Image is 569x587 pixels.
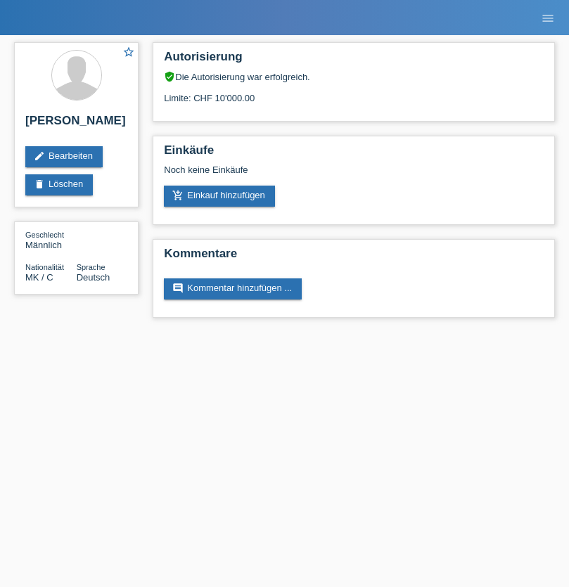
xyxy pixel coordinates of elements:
div: Limite: CHF 10'000.00 [164,82,544,103]
a: star_border [122,46,135,60]
i: edit [34,150,45,162]
h2: Autorisierung [164,50,544,71]
a: editBearbeiten [25,146,103,167]
span: Geschlecht [25,231,64,239]
div: Noch keine Einkäufe [164,165,544,186]
div: Männlich [25,229,77,250]
i: verified_user [164,71,175,82]
i: delete [34,179,45,190]
a: menu [534,13,562,22]
a: deleteLöschen [25,174,93,195]
h2: [PERSON_NAME] [25,114,127,135]
h2: Einkäufe [164,143,544,165]
div: Die Autorisierung war erfolgreich. [164,71,544,82]
span: Nationalität [25,263,64,271]
span: Deutsch [77,272,110,283]
a: commentKommentar hinzufügen ... [164,278,302,299]
i: comment [172,283,184,294]
a: add_shopping_cartEinkauf hinzufügen [164,186,275,207]
span: Mazedonien / C / 11.03.1998 [25,272,53,283]
span: Sprache [77,263,106,271]
i: star_border [122,46,135,58]
h2: Kommentare [164,247,544,268]
i: add_shopping_cart [172,190,184,201]
i: menu [541,11,555,25]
